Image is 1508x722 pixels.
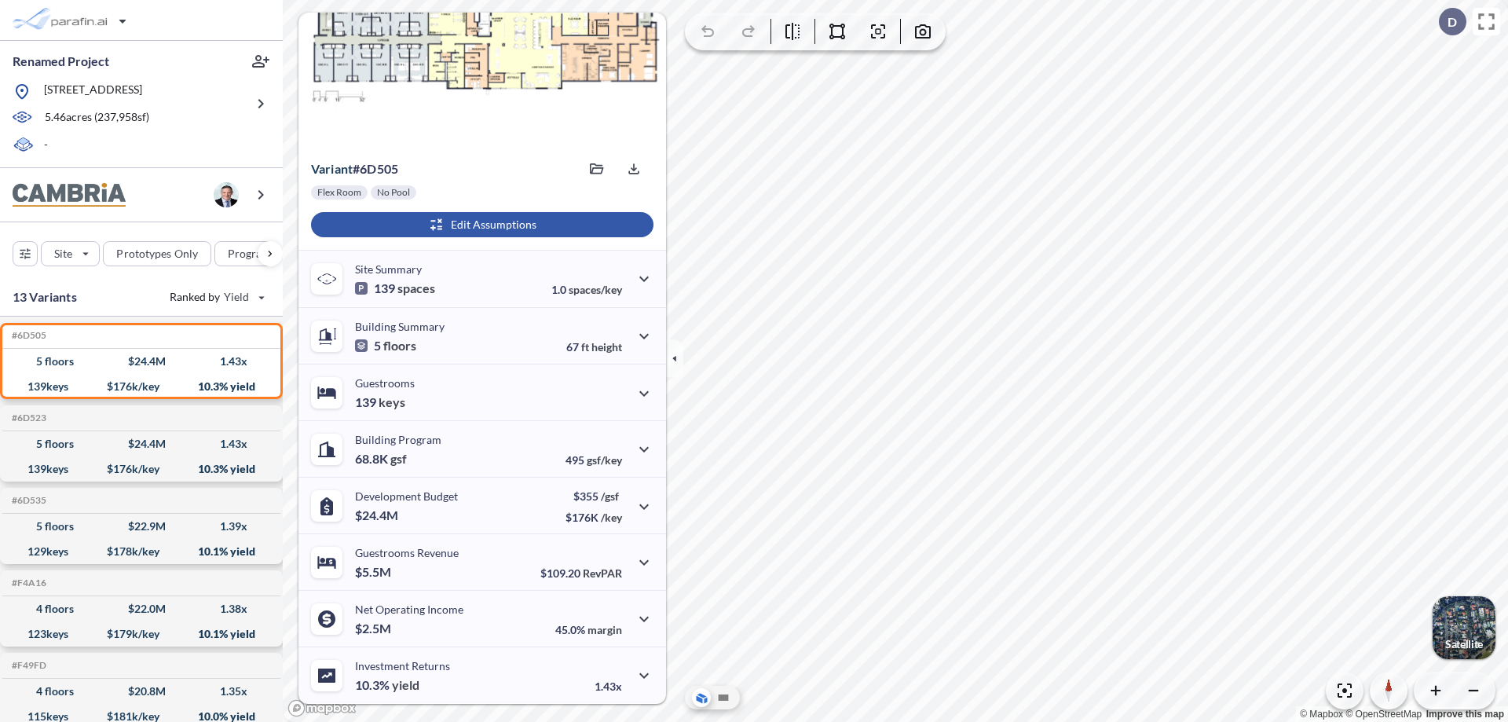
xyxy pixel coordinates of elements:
[1426,709,1504,720] a: Improve this map
[311,161,353,176] span: Variant
[692,688,711,707] button: Aerial View
[587,623,622,636] span: margin
[591,340,622,354] span: height
[157,284,275,310] button: Ranked by Yield
[1300,709,1343,720] a: Mapbox
[565,489,622,503] p: $355
[379,394,405,410] span: keys
[1345,709,1422,720] a: OpenStreetMap
[355,320,445,333] p: Building Summary
[214,241,299,266] button: Program
[116,246,198,262] p: Prototypes Only
[41,241,100,266] button: Site
[45,109,149,126] p: 5.46 acres ( 237,958 sf)
[13,183,126,207] img: BrandImage
[214,182,239,207] img: user logo
[540,566,622,580] p: $109.20
[103,241,211,266] button: Prototypes Only
[355,677,419,693] p: 10.3%
[355,433,441,446] p: Building Program
[551,283,622,296] p: 1.0
[54,246,72,262] p: Site
[44,137,48,155] p: -
[13,53,109,70] p: Renamed Project
[587,453,622,467] span: gsf/key
[355,394,405,410] p: 139
[317,186,361,199] p: Flex Room
[9,660,46,671] h5: Click to copy the code
[1445,638,1483,651] p: Satellite
[355,489,458,503] p: Development Budget
[355,603,463,616] p: Net Operating Income
[355,262,422,276] p: Site Summary
[355,546,459,559] p: Guestrooms Revenue
[1448,15,1457,29] p: D
[1433,596,1495,659] img: Switcher Image
[355,564,393,580] p: $5.5M
[383,338,416,354] span: floors
[555,623,622,636] p: 45.0%
[377,186,410,199] p: No Pool
[355,659,450,673] p: Investment Returns
[9,330,46,341] h5: Click to copy the code
[355,621,393,636] p: $2.5M
[13,288,77,306] p: 13 Variants
[390,451,407,467] span: gsf
[9,577,46,588] h5: Click to copy the code
[569,283,622,296] span: spaces/key
[1433,596,1495,659] button: Switcher ImageSatellite
[714,688,733,707] button: Site Plan
[224,289,250,305] span: Yield
[583,566,622,580] span: RevPAR
[9,495,46,506] h5: Click to copy the code
[355,508,401,523] p: $24.4M
[355,280,435,296] p: 139
[566,340,622,354] p: 67
[311,212,653,237] button: Edit Assumptions
[595,680,622,693] p: 1.43x
[311,161,398,177] p: # 6d505
[565,511,622,524] p: $176K
[397,280,435,296] span: spaces
[355,451,407,467] p: 68.8K
[355,338,416,354] p: 5
[565,453,622,467] p: 495
[601,489,619,503] span: /gsf
[228,246,272,262] p: Program
[601,511,622,524] span: /key
[355,376,415,390] p: Guestrooms
[392,677,419,693] span: yield
[44,82,142,101] p: [STREET_ADDRESS]
[9,412,46,423] h5: Click to copy the code
[581,340,589,354] span: ft
[287,699,357,717] a: Mapbox homepage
